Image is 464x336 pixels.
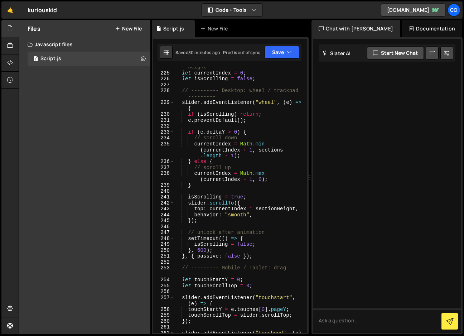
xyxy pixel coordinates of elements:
[448,4,460,16] a: Co
[153,230,174,236] div: 247
[153,171,174,182] div: 238
[19,37,150,52] div: Javascript files
[153,253,174,259] div: 251
[153,117,174,124] div: 231
[153,123,174,129] div: 232
[153,241,174,248] div: 249
[153,318,174,325] div: 260
[153,129,174,135] div: 233
[153,259,174,265] div: 252
[153,324,174,330] div: 261
[153,100,174,111] div: 229
[153,182,174,188] div: 239
[153,283,174,289] div: 255
[188,49,220,56] div: 30 minutes ago
[115,26,142,32] button: New File
[153,312,174,318] div: 259
[153,307,174,313] div: 258
[223,49,260,56] div: Prod is out of sync
[153,277,174,283] div: 254
[153,141,174,159] div: 235
[265,46,299,59] button: Save
[367,47,424,59] button: Start new chat
[153,135,174,141] div: 234
[28,25,40,33] h2: Files
[311,20,400,37] div: Chat with [PERSON_NAME]
[153,111,174,117] div: 230
[28,52,150,66] div: 16633/45317.js
[381,4,445,16] a: [DOMAIN_NAME]
[153,295,174,307] div: 257
[153,218,174,224] div: 245
[153,70,174,76] div: 225
[200,25,231,32] div: New File
[153,188,174,195] div: 240
[153,76,174,82] div: 226
[153,82,174,88] div: 227
[28,6,57,14] div: kuriouskid
[153,200,174,206] div: 242
[153,248,174,254] div: 250
[153,88,174,100] div: 228
[163,25,184,32] div: Script.js
[153,194,174,200] div: 241
[153,206,174,212] div: 243
[322,50,351,57] h2: Slater AI
[153,265,174,277] div: 253
[402,20,462,37] div: Documentation
[40,56,61,62] div: Script.js
[34,57,38,62] span: 1
[153,289,174,295] div: 256
[153,159,174,165] div: 236
[202,4,262,16] button: Code + Tools
[1,1,19,19] a: 🤙
[175,49,220,56] div: Saved
[153,236,174,242] div: 248
[153,165,174,171] div: 237
[153,224,174,230] div: 246
[153,212,174,218] div: 244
